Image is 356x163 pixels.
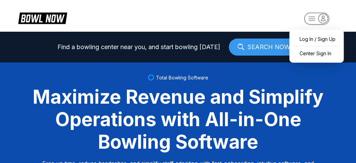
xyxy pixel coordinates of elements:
a: SEARCH NOW [229,39,299,56]
span: Find a bowling center near you, and start bowling [DATE] [57,44,220,50]
div: Maximize Revenue and Simplify Operations with All-in-One Bowling Software [24,86,332,153]
a: Log In / Sign Up [293,33,340,45]
a: Center Sign In [293,47,340,59]
span: Total Bowling Software [156,75,208,80]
